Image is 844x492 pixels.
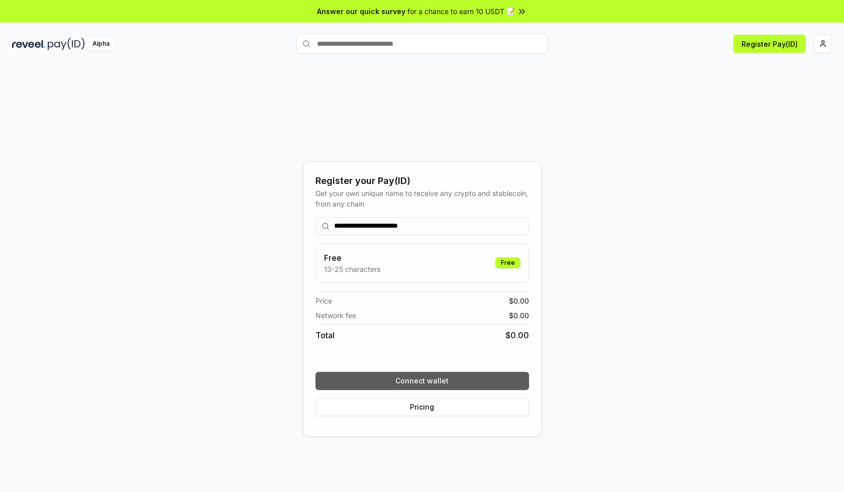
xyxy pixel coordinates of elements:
div: Free [495,257,520,268]
div: Alpha [87,38,115,50]
div: Register your Pay(ID) [315,174,529,188]
span: Answer our quick survey [317,6,405,17]
span: for a chance to earn 10 USDT 📝 [407,6,515,17]
div: Get your own unique name to receive any crypto and stablecoin, from any chain [315,188,529,209]
span: Network fee [315,310,356,321]
button: Pricing [315,398,529,416]
span: Total [315,329,335,341]
button: Connect wallet [315,372,529,390]
h3: Free [324,252,380,264]
span: $ 0.00 [509,310,529,321]
span: $ 0.00 [509,296,529,306]
button: Register Pay(ID) [733,35,806,53]
span: $ 0.00 [505,329,529,341]
span: Price [315,296,332,306]
p: 13-25 characters [324,264,380,274]
img: reveel_dark [12,38,46,50]
img: pay_id [48,38,85,50]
